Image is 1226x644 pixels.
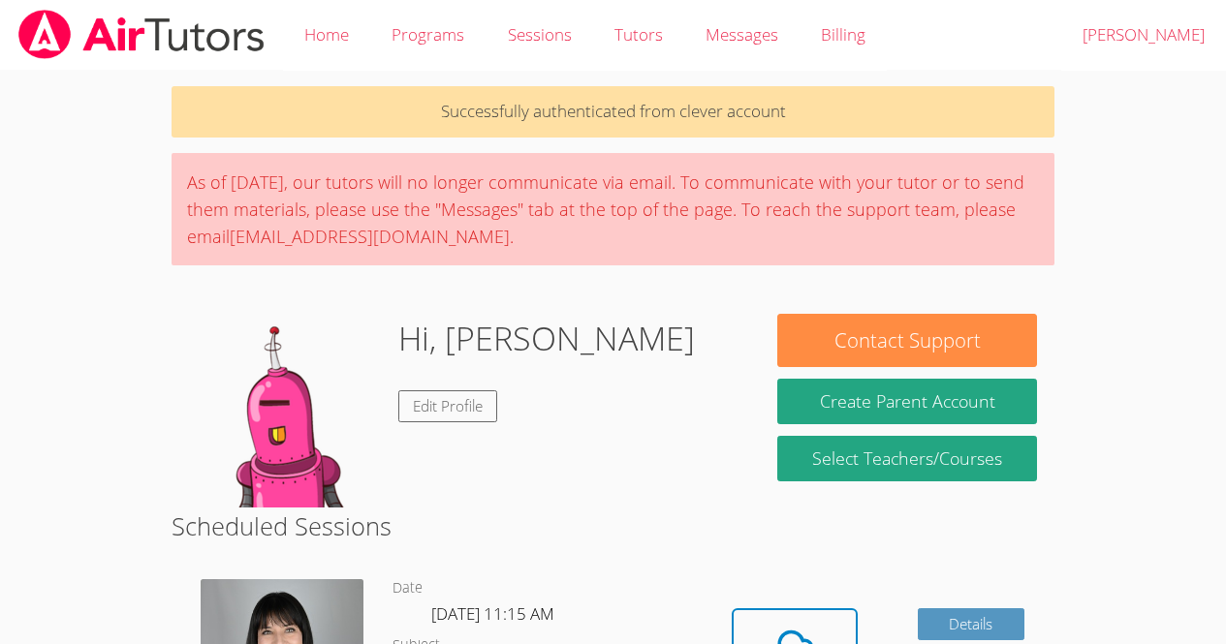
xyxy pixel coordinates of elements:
[777,314,1036,367] button: Contact Support
[172,153,1054,265] div: As of [DATE], our tutors will no longer communicate via email. To communicate with your tutor or ...
[431,602,554,625] span: [DATE] 11:15 AM
[172,507,1054,544] h2: Scheduled Sessions
[16,10,267,59] img: airtutors_banner-c4298cdbf04f3fff15de1276eac7730deb9818008684d7c2e4769d2f7ddbe033.png
[398,390,497,422] a: Edit Profile
[777,379,1036,424] button: Create Parent Account
[918,608,1024,640] a: Details
[777,436,1036,481] a: Select Teachers/Courses
[706,23,778,46] span: Messages
[172,86,1054,138] p: Successfully authenticated from clever account
[189,314,383,507] img: default.png
[398,314,695,363] h1: Hi, [PERSON_NAME]
[393,576,423,600] dt: Date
